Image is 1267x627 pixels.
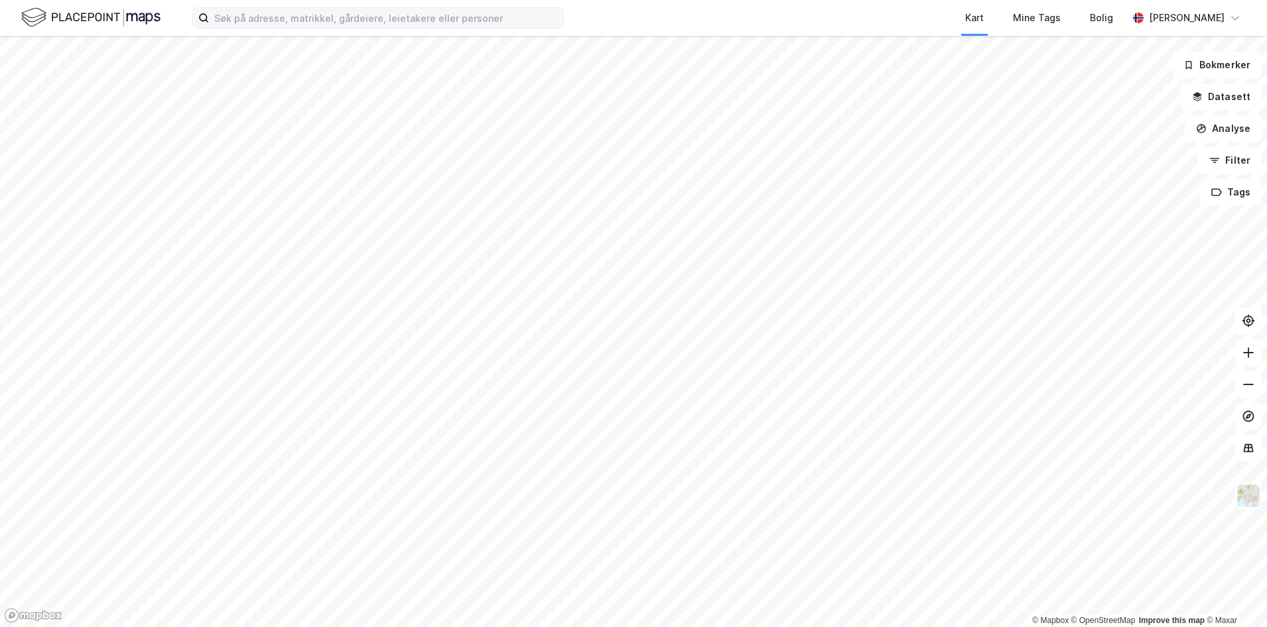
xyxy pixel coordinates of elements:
button: Datasett [1181,84,1262,110]
div: [PERSON_NAME] [1149,10,1225,26]
button: Analyse [1185,115,1262,142]
a: Improve this map [1139,616,1205,625]
button: Filter [1198,147,1262,174]
iframe: Chat Widget [1201,563,1267,627]
img: logo.f888ab2527a4732fd821a326f86c7f29.svg [21,6,161,29]
a: Mapbox [1032,616,1069,625]
a: Mapbox homepage [4,608,62,623]
div: Mine Tags [1013,10,1061,26]
button: Tags [1200,179,1262,205]
img: Z [1236,483,1261,508]
div: Bolig [1090,10,1113,26]
input: Søk på adresse, matrikkel, gårdeiere, leietakere eller personer [209,8,563,28]
div: Kart [965,10,984,26]
div: Kontrollprogram for chat [1201,563,1267,627]
button: Bokmerker [1172,52,1262,78]
a: OpenStreetMap [1071,616,1136,625]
